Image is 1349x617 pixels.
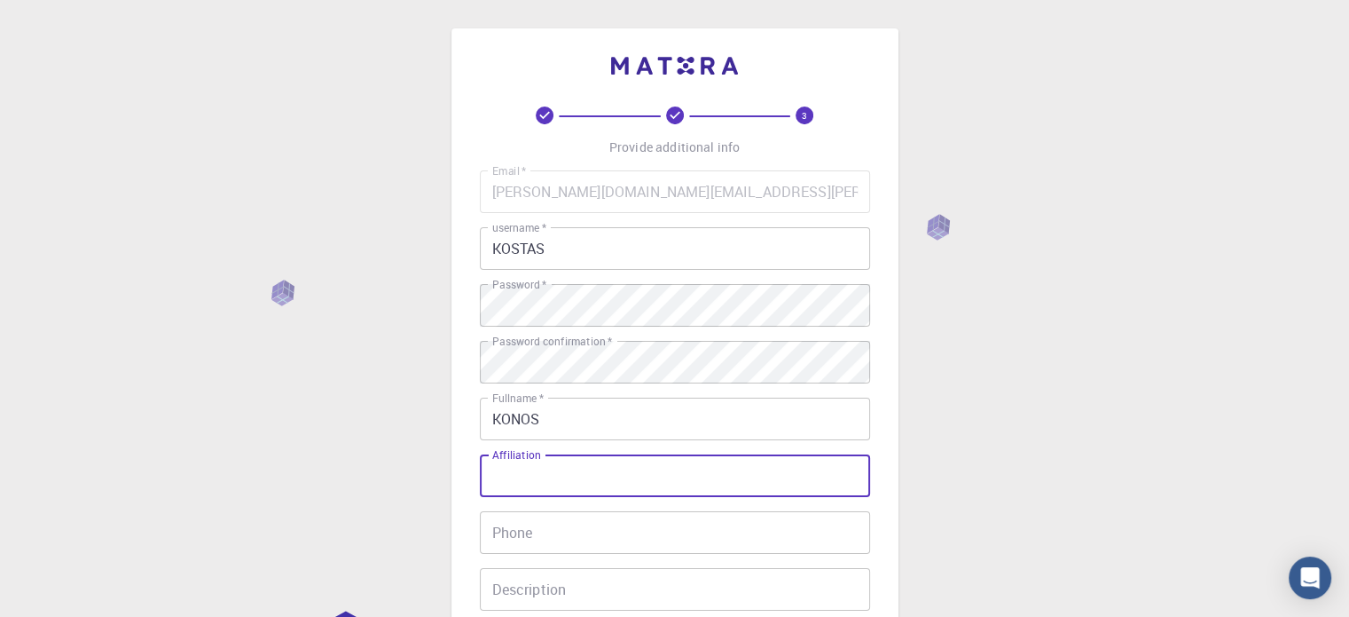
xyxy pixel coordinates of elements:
[492,391,544,406] label: Fullname
[1289,557,1331,599] div: Open Intercom Messenger
[492,277,546,292] label: Password
[609,138,740,156] p: Provide additional info
[492,447,540,463] label: Affiliation
[492,220,546,235] label: username
[492,163,526,178] label: Email
[492,334,612,349] label: Password confirmation
[802,109,807,122] text: 3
